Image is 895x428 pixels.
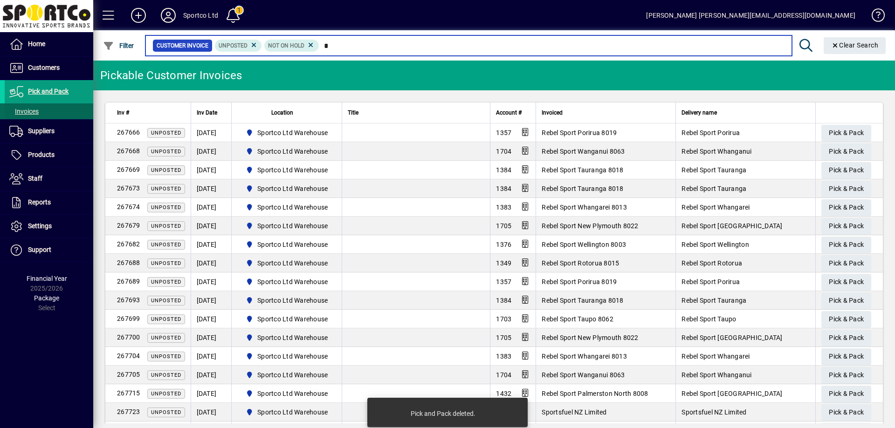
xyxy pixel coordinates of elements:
[191,272,231,291] td: [DATE]
[682,278,740,285] span: Rebel Sport Porirua
[215,40,262,52] mat-chip: Customer Invoice Status: Unposted
[542,185,623,192] span: Rebel Sport Tauranga 8018
[542,353,627,360] span: Rebel Sport Whangarei 8013
[682,315,736,323] span: Rebel Sport Taupo
[183,8,218,23] div: Sportco Ltd
[496,334,511,341] span: 1705
[829,163,864,178] span: Pick & Pack
[5,143,93,167] a: Products
[496,259,511,267] span: 1349
[821,330,871,346] button: Pick & Pack
[28,151,55,158] span: Products
[821,404,871,421] button: Pick & Pack
[191,217,231,235] td: [DATE]
[682,204,750,211] span: Rebel Sport Whangarei
[829,293,864,308] span: Pick & Pack
[28,198,51,206] span: Reports
[257,296,328,305] span: Sportco Ltd Warehouse
[151,223,181,229] span: Unposted
[28,222,52,230] span: Settings
[821,292,871,309] button: Pick & Pack
[100,68,242,83] div: Pickable Customer Invoices
[682,166,746,174] span: Rebel Sport Tauranga
[411,409,475,418] div: Pick and Pack deleted.
[821,348,871,365] button: Pick & Pack
[242,202,332,213] span: Sportco Ltd Warehouse
[829,218,864,234] span: Pick & Pack
[5,103,93,119] a: Invoices
[496,371,511,379] span: 1704
[831,41,879,49] span: Clear Search
[257,203,328,212] span: Sportco Ltd Warehouse
[191,142,231,161] td: [DATE]
[5,215,93,238] a: Settings
[257,370,328,380] span: Sportco Ltd Warehouse
[27,275,67,282] span: Financial Year
[151,186,181,192] span: Unposted
[28,40,45,48] span: Home
[682,108,717,118] span: Delivery name
[257,221,328,231] span: Sportco Ltd Warehouse
[191,347,231,366] td: [DATE]
[646,8,855,23] div: [PERSON_NAME] [PERSON_NAME][EMAIL_ADDRESS][DOMAIN_NAME]
[496,222,511,230] span: 1705
[682,108,810,118] div: Delivery name
[242,146,332,157] span: Sportco Ltd Warehouse
[117,259,140,266] span: 267688
[542,408,606,416] span: Sportsfuel NZ Limited
[496,390,511,397] span: 1432
[117,184,140,192] span: 267673
[682,408,746,416] span: Sportsfuel NZ Limited
[829,256,864,271] span: Pick & Pack
[191,161,231,179] td: [DATE]
[271,108,293,118] span: Location
[682,222,782,230] span: Rebel Sport [GEOGRAPHIC_DATA]
[5,191,93,214] a: Reports
[117,278,140,285] span: 267689
[117,203,140,211] span: 267674
[829,330,864,346] span: Pick & Pack
[28,127,55,135] span: Suppliers
[242,127,332,138] span: Sportco Ltd Warehouse
[257,128,328,137] span: Sportco Ltd Warehouse
[821,255,871,272] button: Pick & Pack
[821,218,871,235] button: Pick & Pack
[197,108,217,118] span: Inv Date
[157,41,208,50] span: Customer Invoice
[682,185,746,192] span: Rebel Sport Tauranga
[821,143,871,160] button: Pick & Pack
[257,408,328,417] span: Sportco Ltd Warehouse
[242,407,332,418] span: Sportco Ltd Warehouse
[151,279,181,285] span: Unposted
[542,390,648,397] span: Rebel Sport Palmerston North 8008
[117,296,140,304] span: 267693
[829,312,864,327] span: Pick & Pack
[257,240,328,249] span: Sportco Ltd Warehouse
[151,149,181,155] span: Unposted
[117,129,140,136] span: 267666
[496,166,511,174] span: 1384
[151,335,181,341] span: Unposted
[682,259,742,267] span: Rebel Sport Rotorua
[191,254,231,272] td: [DATE]
[117,240,140,248] span: 267682
[542,166,623,174] span: Rebel Sport Tauranga 8018
[542,259,619,267] span: Rebel Sport Rotorua 8015
[542,108,670,118] div: Invoiced
[257,314,328,324] span: Sportco Ltd Warehouse
[496,108,522,118] span: Account #
[28,88,69,95] span: Pick and Pack
[829,274,864,290] span: Pick & Pack
[496,297,511,304] span: 1384
[151,260,181,266] span: Unposted
[682,390,782,397] span: Rebel Sport [GEOGRAPHIC_DATA]
[242,388,332,399] span: Sportco Ltd Warehouse
[117,352,140,360] span: 267704
[191,291,231,310] td: [DATE]
[821,274,871,291] button: Pick & Pack
[117,333,140,341] span: 267700
[117,166,140,173] span: 267669
[821,237,871,253] button: Pick & Pack
[821,199,871,216] button: Pick & Pack
[496,315,511,323] span: 1703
